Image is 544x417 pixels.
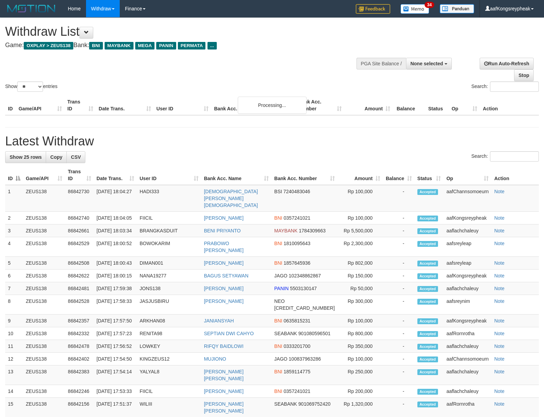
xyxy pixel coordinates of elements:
span: Copy 901080596501 to clipboard [298,331,330,336]
td: 6 [5,270,23,282]
td: aafChannsomoeurn [444,185,491,212]
td: - [383,340,415,353]
th: Date Trans. [96,96,154,115]
span: Accepted [417,331,438,337]
a: Note [494,298,504,304]
a: Note [494,228,504,233]
th: Bank Acc. Name: activate to sort column ascending [201,165,271,185]
td: [DATE] 17:59:38 [94,282,137,295]
span: Copy 901069752420 to clipboard [298,401,330,407]
h4: Game: Bank: [5,42,356,49]
span: Accepted [417,318,438,324]
td: JASJUSBIRU [137,295,201,315]
td: - [383,385,415,398]
div: Processing... [238,97,307,114]
td: ZEUS138 [23,257,65,270]
a: Stop [514,69,534,81]
th: Game/API [16,96,65,115]
td: BOWOKARIM [137,237,201,257]
td: aafChannsomoeurn [444,353,491,365]
span: Show 25 rows [10,154,42,160]
td: 86842740 [65,212,94,224]
td: - [383,257,415,270]
td: - [383,315,415,327]
span: Copy 0357241021 to clipboard [284,388,310,394]
td: Rp 50,000 [338,282,383,295]
td: aafKongsreypheak [444,270,491,282]
td: 86842508 [65,257,94,270]
td: 13 [5,365,23,385]
span: BNI [274,241,282,246]
td: ZEUS138 [23,365,65,385]
td: Rp 100,000 [338,315,383,327]
button: None selected [406,58,452,69]
a: BENI PRIYANTO [204,228,241,233]
span: Accepted [417,241,438,247]
td: 86842481 [65,282,94,295]
td: RENITA98 [137,327,201,340]
td: - [383,353,415,365]
td: LOWKEY [137,340,201,353]
span: Copy 1810095643 to clipboard [284,241,310,246]
td: 8 [5,295,23,315]
span: Accepted [417,299,438,305]
td: Rp 350,000 [338,340,383,353]
th: Trans ID: activate to sort column ascending [65,165,94,185]
td: 3 [5,224,23,237]
label: Search: [471,151,539,162]
td: [DATE] 18:00:52 [94,237,137,257]
span: Accepted [417,389,438,395]
td: - [383,295,415,315]
span: Copy 0333201700 to clipboard [284,343,310,349]
td: - [383,327,415,340]
td: aafKongsreypheak [444,212,491,224]
td: ZEUS138 [23,385,65,398]
td: 7 [5,282,23,295]
td: 2 [5,212,23,224]
td: aafRornrotha [444,327,491,340]
th: Balance: activate to sort column ascending [383,165,415,185]
td: 5 [5,257,23,270]
td: 86842622 [65,270,94,282]
span: BNI [274,215,282,221]
th: Status: activate to sort column ascending [415,165,444,185]
span: NEO [274,298,285,304]
td: [DATE] 18:00:15 [94,270,137,282]
span: Copy 1784309663 to clipboard [299,228,326,233]
td: DIMAN001 [137,257,201,270]
span: BNI [89,42,103,50]
span: Accepted [417,261,438,266]
td: [DATE] 17:53:33 [94,385,137,398]
img: Button%20Memo.svg [401,4,429,14]
span: Copy 5859458194445954 to clipboard [274,305,335,311]
td: 86842528 [65,295,94,315]
td: aaflachchaleuy [444,365,491,385]
td: Rp 802,000 [338,257,383,270]
label: Show entries [5,81,57,92]
th: Op [449,96,480,115]
span: PERMATA [178,42,206,50]
th: Status [425,96,449,115]
a: CSV [66,151,85,163]
td: ZEUS138 [23,212,65,224]
span: BNI [274,318,282,323]
h1: Latest Withdraw [5,134,539,148]
span: Copy [50,154,62,160]
td: - [383,282,415,295]
td: Rp 100,000 [338,212,383,224]
td: [DATE] 17:57:23 [94,327,137,340]
th: ID [5,96,16,115]
th: Action [480,96,539,115]
span: BNI [274,388,282,394]
th: Trans ID [65,96,96,115]
a: Note [494,273,504,278]
span: Accepted [417,356,438,362]
td: Rp 800,000 [338,327,383,340]
span: Accepted [417,273,438,279]
span: CSV [71,154,81,160]
td: ZEUS138 [23,185,65,212]
td: JONS138 [137,282,201,295]
td: - [383,270,415,282]
td: [DATE] 17:54:14 [94,365,137,385]
span: Copy 100837963286 to clipboard [289,356,321,362]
